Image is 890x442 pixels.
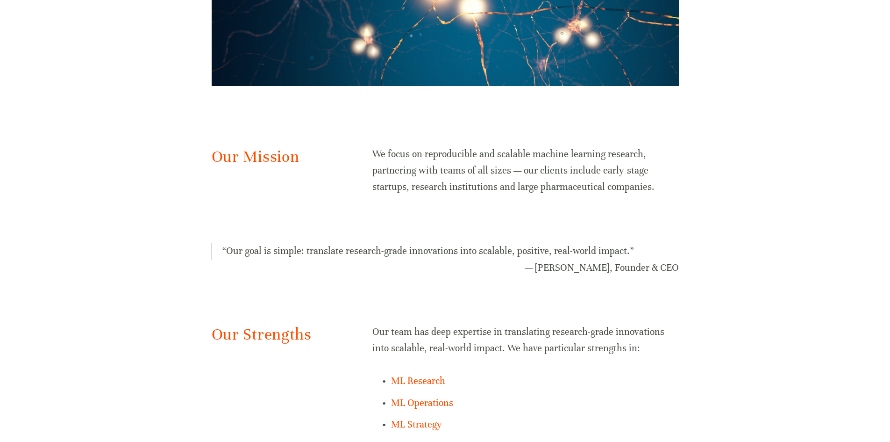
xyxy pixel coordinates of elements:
p: Our team has deep expertise in translating research-grade innovations into scalable, real-world i... [372,324,678,356]
h2: Our Mission [212,146,679,168]
h2: Our Strengths [212,324,357,346]
a: ML Operations [391,397,453,409]
p: We focus on reproducible and scalable machine learning research, partnering with teams of all siz... [372,146,678,196]
a: ML Strategy [391,419,442,430]
span: ” [630,245,634,257]
blockquote: Our goal is simple: translate research-grade innovations into scalable, positive, real-world impact. [212,243,679,259]
span: “ [222,245,226,257]
figcaption: — [PERSON_NAME], Founder & CEO [212,260,679,276]
a: ML Research [391,375,445,387]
